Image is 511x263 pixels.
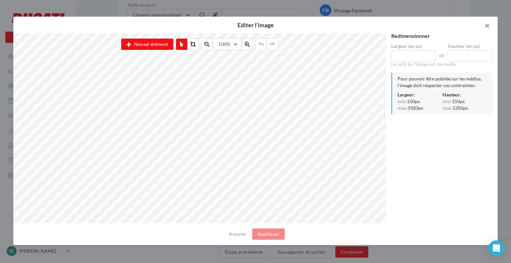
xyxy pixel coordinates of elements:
button: 100% [213,39,241,50]
button: Nouvel élément [121,39,173,50]
div: Le ratio de l'image est verrouillé [391,62,492,67]
div: Open Intercom Messenger [488,240,504,256]
h2: Editer l'image [24,22,487,28]
div: Largeur: [398,91,442,98]
div: Redimensionner [391,33,492,39]
div: 150px [398,98,442,105]
div: 1920px [398,105,442,111]
button: Appliquer [252,228,285,240]
div: Pour pouvoir être publiée sur les médias, l'image doit respecter ces contraintes : [398,75,487,89]
span: min: [442,99,452,104]
span: min: [398,99,407,104]
div: 150px [442,98,487,105]
div: Hauteur: [442,91,487,98]
span: max: [442,106,452,110]
div: 1350px [442,105,487,111]
label: Hauteur (en px) [448,44,492,49]
label: Largeur (en px) [391,44,436,49]
button: Annuler [226,230,249,238]
span: max: [398,106,408,110]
